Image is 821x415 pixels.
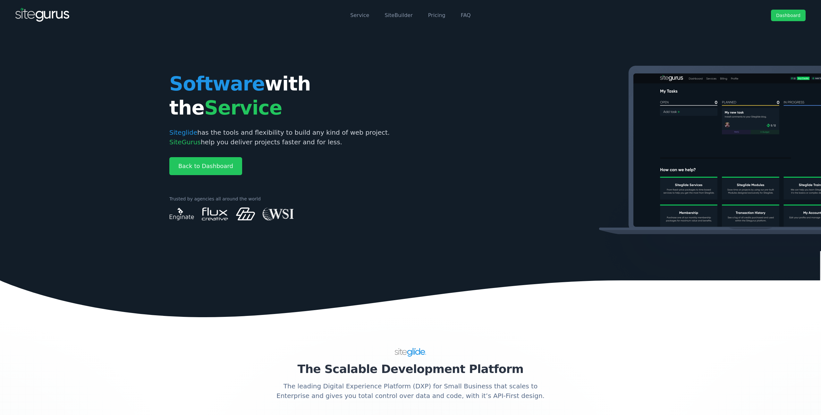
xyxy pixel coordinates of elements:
h1: with the [169,72,405,120]
h1: The Scalable Development Platform [267,362,554,376]
p: Trusted by agencies all around the world [169,196,405,202]
a: SiteBuilder [385,12,412,18]
p: The leading Digital Experience Platform (DXP) for Small Business that scales to Enterprise and gi... [267,381,554,401]
a: FAQ [461,12,471,18]
a: Pricing [428,12,445,18]
img: SiteGurus Logo [15,8,70,23]
a: Dashboard [771,10,806,21]
p: has the tools and flexibility to build any kind of web project. help you deliver projects faster ... [169,128,405,147]
a: Back to Dashboard [169,157,242,175]
a: Service [350,12,369,18]
span: Service [204,97,282,119]
span: SiteGurus [169,138,201,146]
span: Software [169,72,265,95]
span: Siteglide [169,129,197,136]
